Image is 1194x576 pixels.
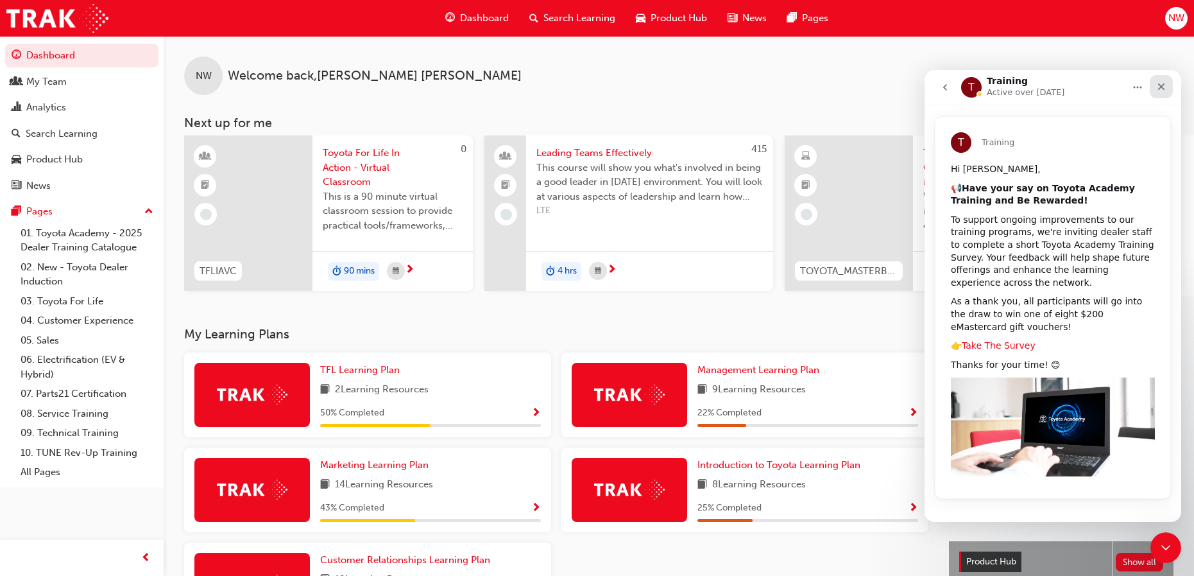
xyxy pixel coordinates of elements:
a: Product HubShow all [959,552,1163,572]
span: LTE [536,204,763,218]
span: duration-icon [546,263,555,280]
span: NW [1168,11,1184,26]
span: This is a 90 minute virtual classroom session to provide practical tools/frameworks, behaviours a... [323,189,463,233]
div: My Team [26,74,67,89]
a: Marketing Learning Plan [320,458,434,473]
button: Show Progress [908,500,918,516]
span: 25 % Completed [697,501,762,516]
span: 22 % Completed [697,406,762,421]
a: 05. Sales [15,331,158,351]
div: Analytics [26,100,66,115]
span: Show Progress [908,503,918,514]
img: Trak [217,480,287,500]
span: booktick-icon [201,177,210,194]
span: 0 [461,143,466,155]
a: 415Leading Teams EffectivelyThis course will show you what's involved in being a good leader in [... [484,135,773,291]
img: Trak [594,385,665,405]
a: 09. Technical Training [15,423,158,443]
span: car-icon [12,154,21,166]
span: Product Hub [966,556,1016,567]
span: learningResourceType_ELEARNING-icon [801,148,810,165]
span: learningRecordVerb_NONE-icon [801,209,812,220]
a: 06. Electrification (EV & Hybrid) [15,350,158,384]
span: calendar-icon [595,263,601,279]
span: Toyota Masterbrand Guidelines eLearning Module [923,146,1063,189]
span: car-icon [636,10,645,26]
span: 14 Learning Resources [335,477,433,493]
a: Customer Relationships Learning Plan [320,553,495,568]
div: Search Learning [26,127,98,141]
button: Pages [5,200,158,223]
span: calendar-icon [393,263,399,279]
span: next-icon [607,265,617,276]
span: chart-icon [12,102,21,114]
a: Management Learning Plan [697,363,824,378]
span: search-icon [529,10,538,26]
button: Show Progress [531,405,541,421]
span: 415 [751,143,767,155]
span: 90 mins [344,264,375,279]
a: All Pages [15,462,158,482]
a: Dashboard [5,44,158,67]
a: My Team [5,70,158,94]
a: guage-iconDashboard [435,5,519,31]
span: Leading Teams Effectively [536,146,763,161]
span: This course will show you what's involved in being a good leader in [DATE] environment. You will ... [536,161,763,204]
iframe: Intercom live chat [1150,532,1181,563]
span: NW [196,69,212,83]
span: 9 Learning Resources [712,382,806,398]
button: NW [1165,7,1188,30]
a: Product Hub [5,148,158,171]
span: book-icon [697,477,707,493]
a: Trak [6,4,108,33]
a: news-iconNews [717,5,777,31]
a: 02. New - Toyota Dealer Induction [15,257,158,292]
span: prev-icon [141,550,151,566]
span: people-icon [12,76,21,88]
a: car-iconProduct Hub [626,5,717,31]
span: 2 Learning Resources [335,382,429,398]
div: Pages [26,204,53,219]
span: Welcome to the Toyota Masterbrand Guidelines eLearning module, designed to enhance your knowledge... [923,189,1063,233]
button: Show all [1116,553,1164,572]
span: TFLIAVC [200,264,237,279]
a: News [5,174,158,198]
span: TFL Learning Plan [320,364,400,376]
span: search-icon [12,128,21,140]
a: Search Learning [5,122,158,146]
span: guage-icon [12,50,21,62]
a: 07. Parts21 Certification [15,384,158,404]
span: Customer Relationships Learning Plan [320,554,490,566]
a: search-iconSearch Learning [519,5,626,31]
a: 0TOYOTA_MASTERBRAND_ELToyota Masterbrand Guidelines eLearning ModuleWelcome to the Toyota Masterb... [785,135,1073,291]
button: Show Progress [531,500,541,516]
img: Trak [217,385,287,405]
a: Analytics [5,96,158,119]
span: pages-icon [787,10,797,26]
span: booktick-icon [801,177,810,194]
span: next-icon [405,265,414,276]
a: 04. Customer Experience [15,311,158,331]
span: news-icon [12,180,21,192]
span: 50 % Completed [320,406,384,421]
a: Introduction to Toyota Learning Plan [697,458,866,473]
button: DashboardMy TeamAnalyticsSearch LearningProduct HubNews [5,41,158,200]
span: booktick-icon [501,177,510,194]
div: News [26,179,51,193]
span: up-icon [144,204,153,220]
span: Product Hub [651,11,707,26]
